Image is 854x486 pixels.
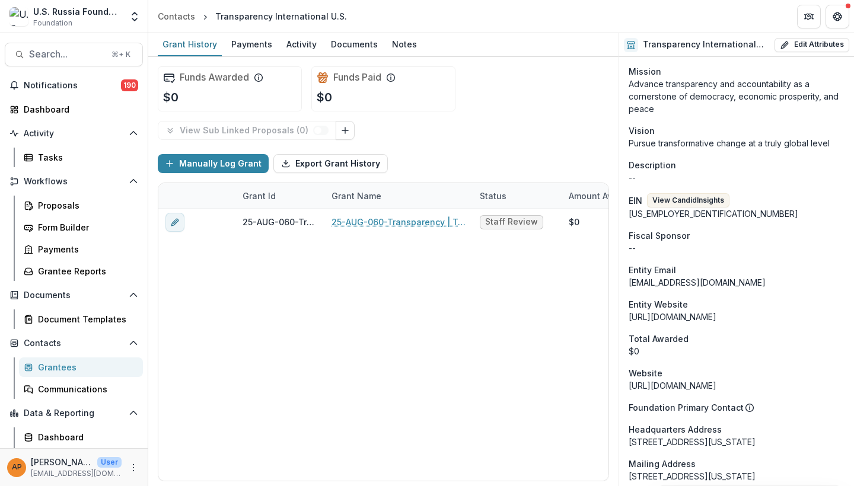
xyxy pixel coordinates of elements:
[38,151,133,164] div: Tasks
[38,431,133,443] div: Dashboard
[19,261,143,281] a: Grantee Reports
[153,8,352,25] nav: breadcrumb
[282,36,321,53] div: Activity
[273,154,388,173] button: Export Grant History
[19,379,143,399] a: Communications
[5,286,143,305] button: Open Documents
[473,183,562,209] div: Status
[562,183,651,209] div: Amount Awarded
[326,33,383,56] a: Documents
[629,229,690,242] span: Fiscal Sponsor
[235,190,283,202] div: Grant Id
[227,33,277,56] a: Payments
[5,172,143,191] button: Open Workflows
[826,5,849,28] button: Get Help
[629,401,744,414] p: Foundation Primary Contact
[158,33,222,56] a: Grant History
[12,463,22,471] div: Anna P
[227,36,277,53] div: Payments
[629,470,845,482] div: [STREET_ADDRESS][US_STATE]
[24,81,121,91] span: Notifications
[180,72,249,83] h2: Funds Awarded
[485,217,538,227] span: Staff Review
[629,137,845,149] p: Pursue transformative change at a truly global level
[38,199,133,212] div: Proposals
[19,357,143,377] a: Grantees
[29,49,104,60] span: Search...
[629,171,845,184] p: --
[109,48,133,61] div: ⌘ + K
[336,121,355,140] button: Link Grants
[629,298,688,311] span: Entity Website
[562,190,646,202] div: Amount Awarded
[38,265,133,277] div: Grantee Reports
[31,456,93,468] p: [PERSON_NAME]
[215,10,347,23] div: Transparency International U.S.
[775,38,849,52] button: Edit Attributes
[797,5,821,28] button: Partners
[19,196,143,215] a: Proposals
[629,78,845,115] p: Advance transparency and accountability as a cornerstone of democracy, economic prosperity, and p...
[333,72,381,83] h2: Funds Paid
[38,383,133,395] div: Communications
[5,334,143,353] button: Open Contacts
[38,361,133,373] div: Grantees
[629,332,689,345] span: Total Awarded
[629,264,676,276] span: Entity Email
[19,427,143,447] a: Dashboard
[24,177,124,187] span: Workflows
[24,103,133,116] div: Dashboard
[158,36,222,53] div: Grant History
[5,43,143,66] button: Search...
[387,36,422,53] div: Notes
[38,313,133,325] div: Document Templates
[19,148,143,167] a: Tasks
[473,190,514,202] div: Status
[19,309,143,329] a: Document Templates
[317,88,332,106] p: $0
[629,276,845,289] div: [EMAIL_ADDRESS][DOMAIN_NAME]
[629,311,845,323] div: [URL][DOMAIN_NAME]
[97,457,122,468] p: User
[121,79,138,91] span: 190
[126,461,141,475] button: More
[158,10,195,23] div: Contacts
[629,423,722,436] span: Headquarters Address
[629,345,845,357] div: $0
[629,242,845,254] div: --
[387,33,422,56] a: Notes
[158,154,269,173] button: Manually Log Grant
[9,7,28,26] img: U.S. Russia Foundation
[324,183,473,209] div: Grant Name
[629,207,845,220] div: [US_EMPLOYER_IDENTIFICATION_NUMBER]
[24,338,124,348] span: Contacts
[326,36,383,53] div: Documents
[24,129,124,139] span: Activity
[629,124,655,137] span: Vision
[629,436,845,448] div: [STREET_ADDRESS][US_STATE]
[324,190,388,202] div: Grant Name
[5,404,143,423] button: Open Data & Reporting
[629,194,642,207] p: EIN
[180,126,313,136] p: View Sub Linked Proposals ( 0 )
[5,100,143,119] a: Dashboard
[158,121,336,140] button: View Sub Linked Proposals (0)
[629,367,662,379] span: Website
[38,243,133,255] div: Payments
[235,183,324,209] div: Grant Id
[643,40,770,50] h2: Transparency International U.S.
[629,458,696,470] span: Mailing Address
[243,216,317,228] div: 25-AUG-060-Transparency
[19,218,143,237] a: Form Builder
[5,76,143,95] button: Notifications190
[629,65,661,78] span: Mission
[163,88,179,106] p: $0
[33,18,72,28] span: Foundation
[629,381,716,391] a: [URL][DOMAIN_NAME]
[5,124,143,143] button: Open Activity
[19,239,143,259] a: Payments
[153,8,200,25] a: Contacts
